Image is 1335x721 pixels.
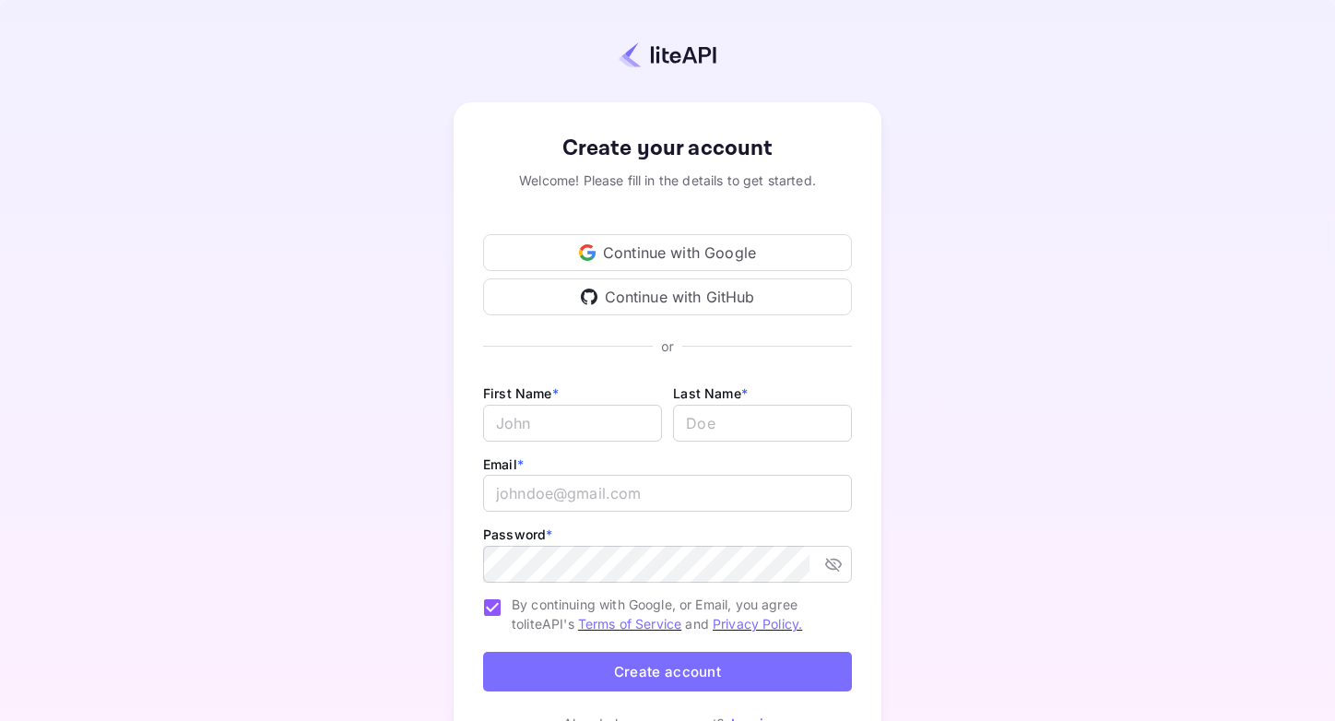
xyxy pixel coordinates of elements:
[483,278,852,315] div: Continue with GitHub
[483,385,559,401] label: First Name
[578,616,681,632] a: Terms of Service
[619,41,716,68] img: liteapi
[483,652,852,691] button: Create account
[483,456,524,472] label: Email
[713,616,802,632] a: Privacy Policy.
[483,526,552,542] label: Password
[673,405,852,442] input: Doe
[483,475,852,512] input: johndoe@gmail.com
[483,171,852,190] div: Welcome! Please fill in the details to get started.
[673,385,748,401] label: Last Name
[483,405,662,442] input: John
[817,548,850,581] button: toggle password visibility
[512,595,837,633] span: By continuing with Google, or Email, you agree to liteAPI's and
[483,234,852,271] div: Continue with Google
[483,132,852,165] div: Create your account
